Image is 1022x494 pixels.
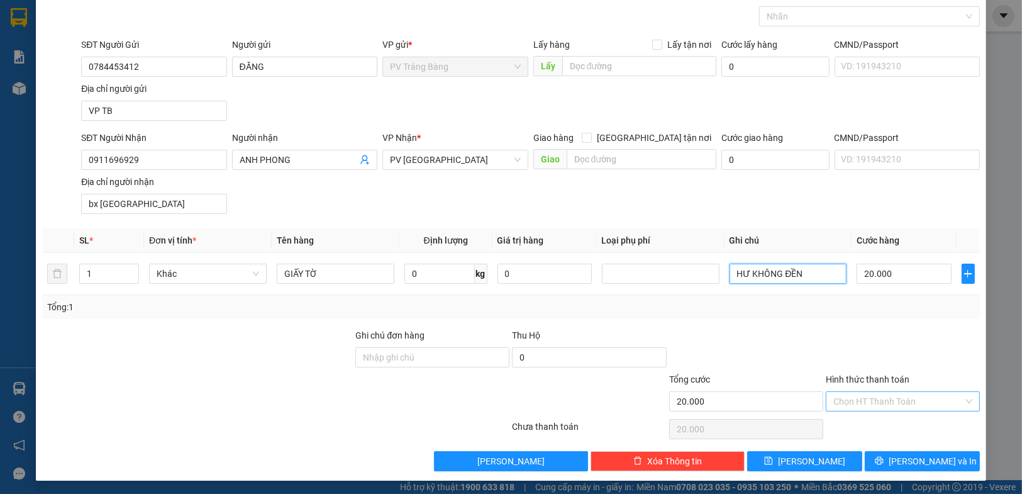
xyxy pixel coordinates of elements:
span: Xóa Thông tin [647,454,702,468]
button: deleteXóa Thông tin [591,451,745,471]
span: [PERSON_NAME] và In [889,454,977,468]
span: plus [962,269,975,279]
span: PV Trảng Bàng [390,57,520,76]
span: Thu Hộ [512,330,540,340]
span: kg [475,264,487,284]
div: Người gửi [232,38,377,52]
input: Địa chỉ của người nhận [81,194,226,214]
span: user-add [360,155,370,165]
label: Cước giao hàng [721,133,783,143]
input: Địa chỉ của người gửi [81,101,226,121]
input: Cước giao hàng [721,150,830,170]
span: Đơn vị tính [149,235,196,245]
span: Lấy [533,56,562,76]
th: Ghi chú [725,228,852,253]
div: Địa chỉ người nhận [81,175,226,189]
input: Dọc đường [562,56,716,76]
span: Giao [533,149,567,169]
div: VP gửi [382,38,528,52]
div: CMND/Passport [835,131,980,145]
input: Cước lấy hàng [721,57,830,77]
input: 0 [497,264,592,284]
div: Tổng: 1 [47,300,395,314]
span: [GEOGRAPHIC_DATA] tận nơi [592,131,716,145]
button: plus [962,264,975,284]
div: SĐT Người Gửi [81,38,226,52]
span: Lấy tận nơi [662,38,716,52]
span: VP Nhận [382,133,417,143]
span: Giá trị hàng [497,235,544,245]
span: [PERSON_NAME] [477,454,545,468]
input: Dọc đường [567,149,716,169]
span: Khác [157,264,259,283]
input: VD: Bàn, Ghế [277,264,394,284]
span: PV Tây Ninh [390,150,520,169]
div: SĐT Người Nhận [81,131,226,145]
span: delete [633,456,642,466]
span: Lấy hàng [533,40,570,50]
th: Loại phụ phí [597,228,725,253]
div: Địa chỉ người gửi [81,82,226,96]
div: Chưa thanh toán [511,420,668,442]
li: Hotline: 1900 8153 [118,47,526,62]
span: [PERSON_NAME] [778,454,845,468]
div: CMND/Passport [835,38,980,52]
label: Cước lấy hàng [721,40,777,50]
span: Cước hàng [857,235,899,245]
span: Định lượng [424,235,468,245]
button: delete [47,264,67,284]
div: Người nhận [232,131,377,145]
span: Giao hàng [533,133,574,143]
span: printer [875,456,884,466]
label: Hình thức thanh toán [826,374,909,385]
span: Tên hàng [277,235,314,245]
button: printer[PERSON_NAME] và In [865,451,980,471]
input: Ghi chú đơn hàng [355,347,509,368]
span: SL [79,235,89,245]
span: Tổng cước [669,374,710,385]
li: [STREET_ADDRESS][PERSON_NAME]. [GEOGRAPHIC_DATA], Tỉnh [GEOGRAPHIC_DATA] [118,31,526,47]
span: save [764,456,773,466]
label: Ghi chú đơn hàng [355,330,425,340]
input: Ghi Chú [730,264,847,284]
button: save[PERSON_NAME] [747,451,862,471]
img: logo.jpg [16,16,79,79]
b: GỬI : PV Trảng Bàng [16,91,172,112]
button: [PERSON_NAME] [434,451,588,471]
